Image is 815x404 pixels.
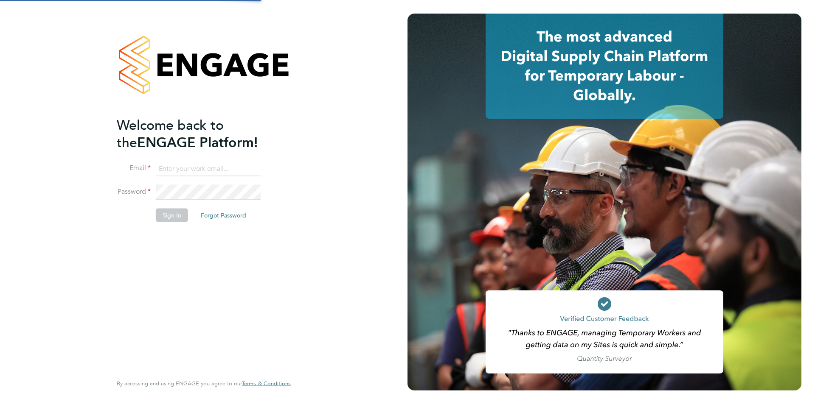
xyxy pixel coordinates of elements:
a: Terms & Conditions [242,380,291,387]
button: Sign In [156,209,188,222]
span: Welcome back to the [117,117,224,150]
span: By accessing and using ENGAGE you agree to our [117,380,291,387]
label: Email [117,164,151,173]
input: Enter your work email... [156,161,261,176]
h2: ENGAGE Platform! [117,116,282,151]
span: Terms & Conditions [242,380,291,387]
label: Password [117,187,151,196]
button: Forgot Password [194,209,253,222]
